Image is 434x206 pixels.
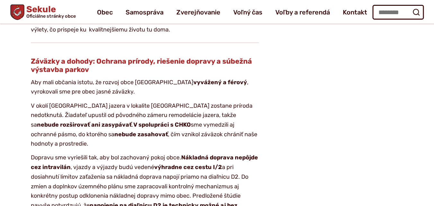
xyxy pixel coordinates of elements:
[24,5,75,19] span: Sekule
[97,3,113,21] a: Obec
[31,57,252,74] strong: Záväzky a dohody: Ochrana prírody, riešenie dopravy a súbežná výstavba parkov
[37,121,132,128] strong: nebude rozširovať ani zasypávať
[343,3,367,21] a: Kontakt
[233,3,262,21] a: Voľný čas
[154,164,222,171] strong: výhradne cez cestu I/2
[133,121,191,128] strong: V spolupráci s CHKO
[10,4,24,20] img: Prejsť na domovskú stránku
[31,101,259,149] p: V okolí [GEOGRAPHIC_DATA] jazera v lokalite [GEOGRAPHIC_DATA] zostane príroda nedotknutá. Žiadate...
[31,78,259,97] p: Aby mali občania istotu, že rozvoj obce [GEOGRAPHIC_DATA] , vyrokovali sme pre obec jasné záväzky.
[275,3,330,21] a: Voľby a referendá
[126,3,164,21] a: Samospráva
[10,4,75,20] a: Logo Sekule, prejsť na domovskú stránku.
[114,131,168,138] strong: nebude zasahovať
[176,3,220,21] a: Zverejňovanie
[26,14,76,18] span: Oficiálne stránky obce
[193,79,247,86] strong: vyvážený a férový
